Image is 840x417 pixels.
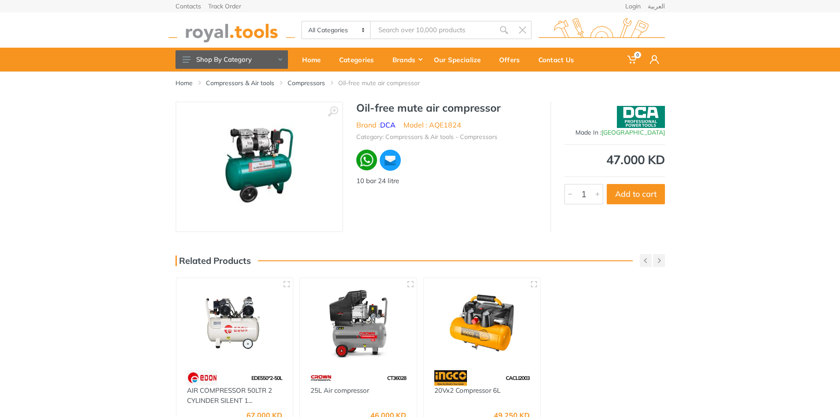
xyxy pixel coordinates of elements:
img: 91.webp [434,370,467,386]
div: Contact Us [532,50,586,69]
select: Category [302,22,371,38]
a: 0 [621,48,644,71]
img: Royal Tools - 20Vx2 Compressor 6L [432,286,533,361]
img: 112.webp [187,370,217,386]
span: 0 [634,52,641,58]
span: [GEOGRAPHIC_DATA] [601,128,665,136]
nav: breadcrumb [175,79,665,87]
img: wa.webp [356,150,377,170]
img: Royal Tools - AIR COMPRESSOR 50LTR 2 CYLINDER SILENT 1100W [184,286,285,361]
img: Royal Tools - Oil-free mute air compressor [209,117,309,217]
input: Site search [371,21,494,39]
a: Our Specialize [428,48,493,71]
h1: Oil-free mute air compressor [356,101,537,114]
img: royal.tools Logo [168,18,295,42]
div: Our Specialize [428,50,493,69]
a: العربية [648,3,665,9]
div: 47.000 KD [564,154,665,166]
a: Home [175,79,193,87]
button: Add to cart [607,184,665,204]
span: CT36028 [387,375,406,381]
li: Oil-free mute air compressor [338,79,433,87]
img: DCA [617,106,665,128]
a: Categories [333,48,386,71]
div: Home [296,50,333,69]
li: Model : AQE1824 [403,120,461,130]
li: Brand : [356,120,396,130]
a: 25L Air compressor [310,386,369,394]
span: CACLI2003 [506,375,530,381]
div: Made In : [564,128,665,137]
li: Category: Compressors & Air tools - Compressors [356,132,497,142]
img: 75.webp [310,370,332,386]
a: Compressors [287,79,325,87]
a: Compressors & Air tools [206,79,274,87]
a: Track Order [208,3,241,9]
a: Home [296,48,333,71]
a: Offers [493,48,532,71]
a: DCA [380,120,396,129]
a: AIR COMPRESSOR 50LTR 2 CYLINDER SILENT 1... [187,386,272,405]
img: ma.webp [379,149,402,172]
a: Contacts [175,3,201,9]
a: Contact Us [532,48,586,71]
img: royal.tools Logo [538,18,665,42]
div: Brands [386,50,428,69]
div: Categories [333,50,386,69]
a: Login [625,3,641,9]
button: Shop By Category [175,50,288,69]
img: Royal Tools - 25L Air compressor [308,286,409,361]
div: 10 bar 24 litre [356,176,537,186]
span: EDE550*2-50L [251,375,282,381]
div: Offers [493,50,532,69]
a: 20Vx2 Compressor 6L [434,386,500,394]
h3: Related Products [175,255,251,266]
